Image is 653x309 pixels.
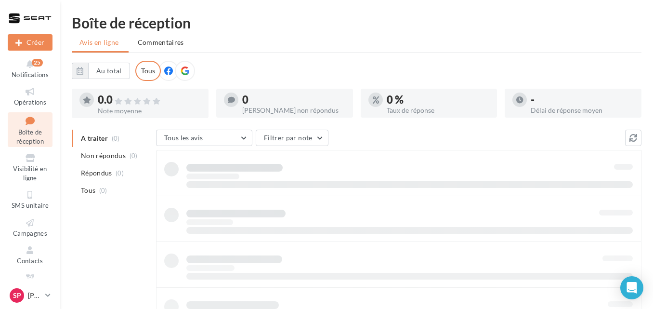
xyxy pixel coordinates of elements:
a: Visibilité en ligne [8,151,52,184]
a: SMS unitaire [8,188,52,211]
span: Contacts [17,257,43,265]
div: - [531,94,634,105]
div: 0 [242,94,345,105]
a: Campagnes [8,215,52,239]
span: (0) [99,187,107,194]
div: 0.0 [98,94,201,106]
a: Boîte de réception [8,112,52,148]
a: Médiathèque [8,271,52,295]
div: 0 % [387,94,490,105]
span: Visibilité en ligne [13,165,47,182]
a: Contacts [8,243,52,267]
button: Au total [88,63,130,79]
span: Opérations [14,98,46,106]
button: Au total [72,63,130,79]
div: Délai de réponse moyen [531,107,634,114]
a: Opérations [8,84,52,108]
div: Nouvelle campagne [8,34,52,51]
span: Campagnes [13,229,47,237]
div: Taux de réponse [387,107,490,114]
span: Non répondus [81,151,126,161]
div: Boîte de réception [72,15,641,30]
div: Tous [135,61,161,81]
span: Répondus [81,168,112,178]
span: (0) [130,152,138,160]
span: SMS unitaire [12,202,49,209]
button: Créer [8,34,52,51]
span: Commentaires [138,38,184,46]
div: Note moyenne [98,107,201,114]
a: Sp [PERSON_NAME] [8,286,52,305]
span: Tous [81,186,95,195]
span: Sp [13,291,21,300]
div: 25 [32,59,43,67]
p: [PERSON_NAME] [28,291,41,300]
div: [PERSON_NAME] non répondus [242,107,345,114]
span: Notifications [12,71,49,79]
span: (0) [116,169,124,177]
button: Notifications 25 [8,57,52,81]
div: Open Intercom Messenger [620,276,643,299]
span: Boîte de réception [16,128,44,145]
